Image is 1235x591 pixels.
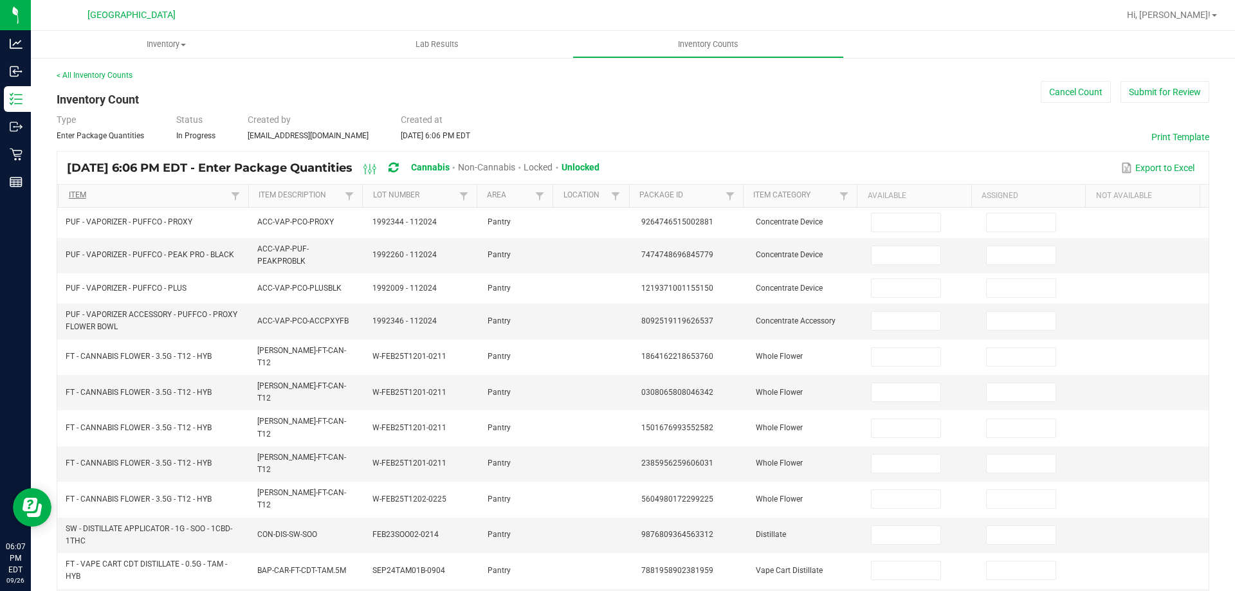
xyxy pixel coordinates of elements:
[69,190,228,201] a: ItemSortable
[57,131,144,140] span: Enter Package Quantities
[257,381,346,403] span: [PERSON_NAME]-FT-CAN-T12
[488,495,511,504] span: Pantry
[641,423,713,432] span: 1501676993552582
[66,388,212,397] span: FT - CANNABIS FLOWER - 3.5G - T12 - HYB
[257,530,317,539] span: CON-DIS-SW-SOO
[372,423,446,432] span: W-FEB25T1201-0211
[257,488,346,509] span: [PERSON_NAME]-FT-CAN-T12
[641,352,713,361] span: 1864162218653760
[488,284,511,293] span: Pantry
[756,530,786,539] span: Distillate
[66,495,212,504] span: FT - CANNABIS FLOWER - 3.5G - T12 - HYB
[259,190,342,201] a: Item DescriptionSortable
[372,459,446,468] span: W-FEB25T1201-0211
[488,566,511,575] span: Pantry
[257,346,346,367] span: [PERSON_NAME]-FT-CAN-T12
[487,190,532,201] a: AreaSortable
[641,459,713,468] span: 2385956259606031
[756,566,823,575] span: Vape Cart Distillate
[756,352,803,361] span: Whole Flower
[10,37,23,50] inline-svg: Analytics
[10,93,23,105] inline-svg: Inventory
[836,188,852,204] a: Filter
[67,156,609,180] div: [DATE] 6:06 PM EDT - Enter Package Quantities
[57,93,139,106] span: Inventory Count
[488,352,511,361] span: Pantry
[66,250,234,259] span: PUF - VAPORIZER - PUFFCO - PEAK PRO - BLACK
[372,250,437,259] span: 1992260 - 112024
[1151,131,1209,143] button: Print Template
[257,566,346,575] span: BAP-CAR-FT-CDT-TAM.5M
[458,162,515,172] span: Non-Cannabis
[756,316,836,325] span: Concentrate Accessory
[488,459,511,468] span: Pantry
[756,217,823,226] span: Concentrate Device
[641,566,713,575] span: 7881958902381959
[524,162,553,172] span: Locked
[661,39,756,50] span: Inventory Counts
[6,541,25,576] p: 06:07 PM EDT
[971,185,1085,208] th: Assigned
[756,495,803,504] span: Whole Flower
[31,31,302,58] a: Inventory
[66,217,192,226] span: PUF - VAPORIZER - PUFFCO - PROXY
[488,217,511,226] span: Pantry
[372,495,446,504] span: W-FEB25T1202-0225
[641,316,713,325] span: 8092519119626537
[641,530,713,539] span: 9876809364563312
[1118,157,1198,179] button: Export to Excel
[639,190,722,201] a: Package IdSortable
[753,190,836,201] a: Item CategorySortable
[66,524,232,545] span: SW - DISTILLATE APPLICATOR - 1G - SOO - 1CBD-1THC
[373,190,456,201] a: Lot NumberSortable
[228,188,243,204] a: Filter
[257,453,346,474] span: [PERSON_NAME]-FT-CAN-T12
[488,388,511,397] span: Pantry
[372,284,437,293] span: 1992009 - 112024
[372,566,445,575] span: SEP24TAM01B-0904
[176,114,203,125] span: Status
[532,188,547,204] a: Filter
[248,114,291,125] span: Created by
[248,131,369,140] span: [EMAIL_ADDRESS][DOMAIN_NAME]
[756,284,823,293] span: Concentrate Device
[66,284,187,293] span: PUF - VAPORIZER - PUFFCO - PLUS
[10,120,23,133] inline-svg: Outbound
[756,459,803,468] span: Whole Flower
[66,310,237,331] span: PUF - VAPORIZER ACCESSORY - PUFFCO - PROXY FLOWER BOWL
[1121,81,1209,103] button: Submit for Review
[66,459,212,468] span: FT - CANNABIS FLOWER - 3.5G - T12 - HYB
[176,131,215,140] span: In Progress
[488,250,511,259] span: Pantry
[66,352,212,361] span: FT - CANNABIS FLOWER - 3.5G - T12 - HYB
[257,244,309,266] span: ACC-VAP-PUF-PEAKPROBLK
[857,185,971,208] th: Available
[563,190,608,201] a: LocationSortable
[13,488,51,527] iframe: Resource center
[372,388,446,397] span: W-FEB25T1201-0211
[372,530,439,539] span: FEB23SOO02-0214
[401,114,443,125] span: Created at
[87,10,176,21] span: [GEOGRAPHIC_DATA]
[372,352,446,361] span: W-FEB25T1201-0211
[641,388,713,397] span: 0308065808046342
[401,131,470,140] span: [DATE] 6:06 PM EDT
[372,217,437,226] span: 1992344 - 112024
[641,495,713,504] span: 5604980172299225
[31,39,302,50] span: Inventory
[411,162,450,172] span: Cannabis
[488,423,511,432] span: Pantry
[257,316,349,325] span: ACC-VAP-PCO-ACCPXYFB
[257,417,346,438] span: [PERSON_NAME]-FT-CAN-T12
[6,576,25,585] p: 09/26
[342,188,357,204] a: Filter
[572,31,843,58] a: Inventory Counts
[756,423,803,432] span: Whole Flower
[1085,185,1200,208] th: Not Available
[57,114,76,125] span: Type
[66,559,227,581] span: FT - VAPE CART CDT DISTILLATE - 0.5G - TAM - HYB
[488,530,511,539] span: Pantry
[398,39,476,50] span: Lab Results
[10,65,23,78] inline-svg: Inbound
[641,250,713,259] span: 7474748696845779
